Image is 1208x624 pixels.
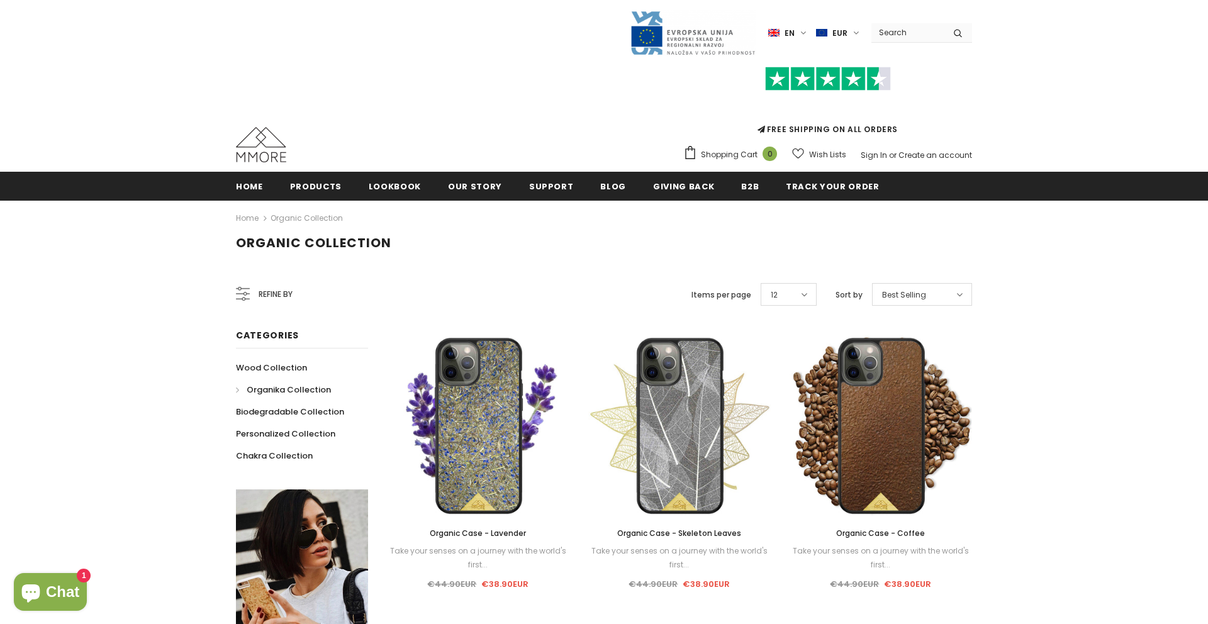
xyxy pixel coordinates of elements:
[290,181,342,192] span: Products
[691,289,751,301] label: Items per page
[617,528,741,538] span: Organic Case - Skeleton Leaves
[236,379,331,401] a: Organika Collection
[882,289,926,301] span: Best Selling
[600,172,626,200] a: Blog
[481,578,528,590] span: €38.90EUR
[889,150,897,160] span: or
[630,27,756,38] a: Javni Razpis
[741,181,759,192] span: B2B
[236,362,307,374] span: Wood Collection
[630,10,756,56] img: Javni Razpis
[430,528,526,538] span: Organic Case - Lavender
[448,181,502,192] span: Our Story
[236,428,335,440] span: Personalized Collection
[701,148,758,161] span: Shopping Cart
[792,143,846,165] a: Wish Lists
[369,181,421,192] span: Lookbook
[771,289,778,301] span: 12
[600,181,626,192] span: Blog
[763,147,777,161] span: 0
[236,401,344,423] a: Biodegradable Collection
[683,578,730,590] span: €38.90EUR
[836,528,925,538] span: Organic Case - Coffee
[10,573,91,614] inbox-online-store-chat: Shopify online store chat
[898,150,972,160] a: Create an account
[236,234,391,252] span: Organic Collection
[830,578,879,590] span: €44.90EUR
[785,27,795,40] span: en
[369,172,421,200] a: Lookbook
[741,172,759,200] a: B2B
[236,329,299,342] span: Categories
[836,289,863,301] label: Sort by
[529,172,574,200] a: support
[236,357,307,379] a: Wood Collection
[236,406,344,418] span: Biodegradable Collection
[247,384,331,396] span: Organika Collection
[236,181,263,192] span: Home
[790,526,972,540] a: Organic Case - Coffee
[653,181,714,192] span: Giving back
[629,578,678,590] span: €44.90EUR
[236,450,313,462] span: Chakra Collection
[683,145,783,164] a: Shopping Cart 0
[588,526,771,540] a: Organic Case - Skeleton Leaves
[861,150,887,160] a: Sign In
[259,287,293,301] span: Refine by
[588,544,771,572] div: Take your senses on a journey with the world's first...
[768,28,780,38] img: i-lang-1.png
[653,172,714,200] a: Giving back
[871,23,944,42] input: Search Site
[236,423,335,445] a: Personalized Collection
[809,148,846,161] span: Wish Lists
[765,67,891,91] img: Trust Pilot Stars
[786,181,879,192] span: Track your order
[683,91,972,123] iframe: Customer reviews powered by Trustpilot
[832,27,847,40] span: EUR
[236,445,313,467] a: Chakra Collection
[236,127,286,162] img: MMORE Cases
[290,172,342,200] a: Products
[387,544,569,572] div: Take your senses on a journey with the world's first...
[271,213,343,223] a: Organic Collection
[427,578,476,590] span: €44.90EUR
[387,526,569,540] a: Organic Case - Lavender
[529,181,574,192] span: support
[448,172,502,200] a: Our Story
[786,172,879,200] a: Track your order
[683,72,972,135] span: FREE SHIPPING ON ALL ORDERS
[884,578,931,590] span: €38.90EUR
[236,211,259,226] a: Home
[790,544,972,572] div: Take your senses on a journey with the world's first...
[236,172,263,200] a: Home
